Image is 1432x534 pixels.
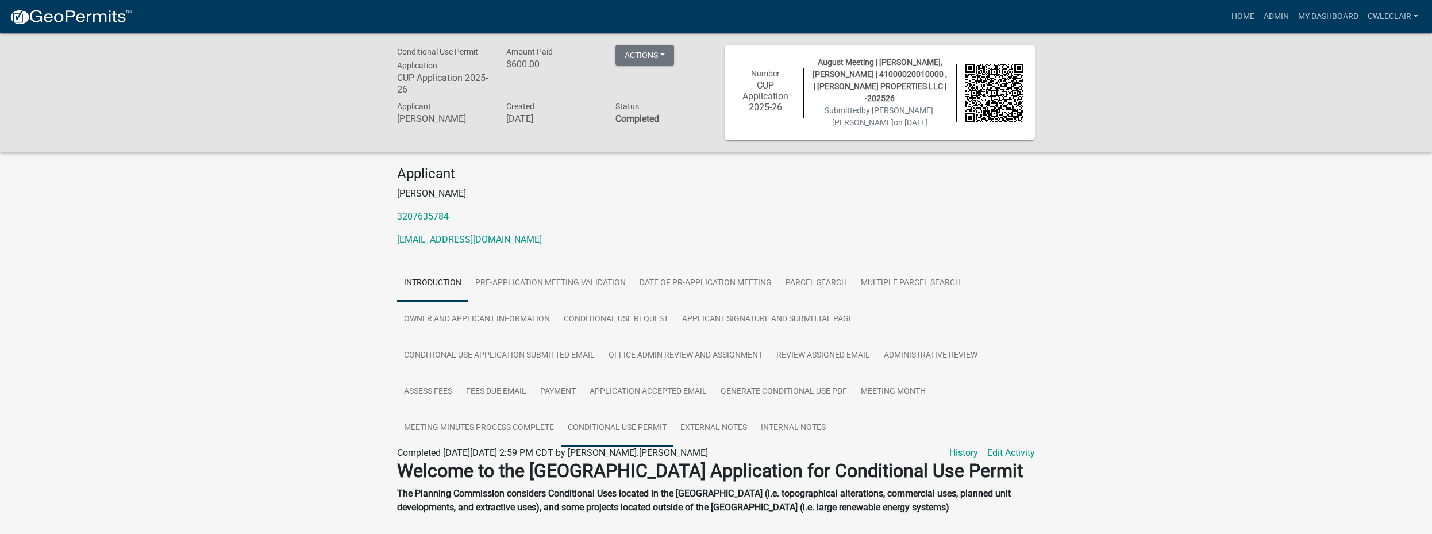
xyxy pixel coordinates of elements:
[397,337,602,374] a: Conditional Use Application Submitted Email
[506,47,553,56] span: Amount Paid
[615,102,639,111] span: Status
[397,447,708,458] span: Completed [DATE][DATE] 2:59 PM CDT by [PERSON_NAME].[PERSON_NAME]
[1259,6,1294,28] a: Admin
[397,113,489,124] h6: [PERSON_NAME]
[1363,6,1423,28] a: cwleclair
[714,374,854,410] a: Generate Conditional Use PDF
[751,69,780,78] span: Number
[506,59,598,70] h6: $600.00
[877,337,984,374] a: Administrative Review
[397,187,1035,201] p: [PERSON_NAME]
[397,102,431,111] span: Applicant
[854,265,968,302] a: Multiple Parcel Search
[397,72,489,94] h6: CUP Application 2025-26
[675,301,860,338] a: Applicant Signature and Submittal Page
[832,106,936,127] span: by [PERSON_NAME].[PERSON_NAME]
[506,113,598,124] h6: [DATE]
[673,410,754,447] a: External Notes
[397,265,468,302] a: Introduction
[459,374,533,410] a: Fees Due Email
[583,374,714,410] a: Application Accepted Email
[397,488,1011,513] strong: The Planning Commission considers Conditional Uses located in the [GEOGRAPHIC_DATA] (i.e. topogra...
[397,211,449,222] a: 3207635784
[397,301,557,338] a: Owner and Applicant Information
[754,410,833,447] a: Internal Notes
[397,234,542,245] a: [EMAIL_ADDRESS][DOMAIN_NAME]
[854,374,933,410] a: Meeting Month
[397,47,478,70] span: Conditional Use Permit Application
[1294,6,1363,28] a: My Dashboard
[825,106,936,127] span: Submitted on [DATE]
[813,57,947,103] span: August Meeting | [PERSON_NAME], [PERSON_NAME] | 41000020010000 , | [PERSON_NAME] PROPERTIES LLC |...
[561,410,673,447] a: Conditional Use Permit
[987,446,1035,460] a: Edit Activity
[506,102,534,111] span: Created
[779,265,854,302] a: Parcel search
[769,337,877,374] a: Review Assigned Email
[397,460,1023,482] strong: Welcome to the [GEOGRAPHIC_DATA] Application for Conditional Use Permit
[397,166,1035,182] h4: Applicant
[1227,6,1259,28] a: Home
[533,374,583,410] a: Payment
[602,337,769,374] a: Office Admin Review and Assignment
[615,113,659,124] strong: Completed
[468,265,633,302] a: Pre-Application Meeting Validation
[949,446,978,460] a: History
[397,410,561,447] a: Meeting Minutes Process Complete
[397,374,459,410] a: Assess Fees
[615,45,674,66] button: Actions
[633,265,779,302] a: Date of Pr-Application Meeting
[965,64,1024,122] img: QR code
[557,301,675,338] a: Conditional Use Request
[736,80,795,113] h6: CUP Application 2025-26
